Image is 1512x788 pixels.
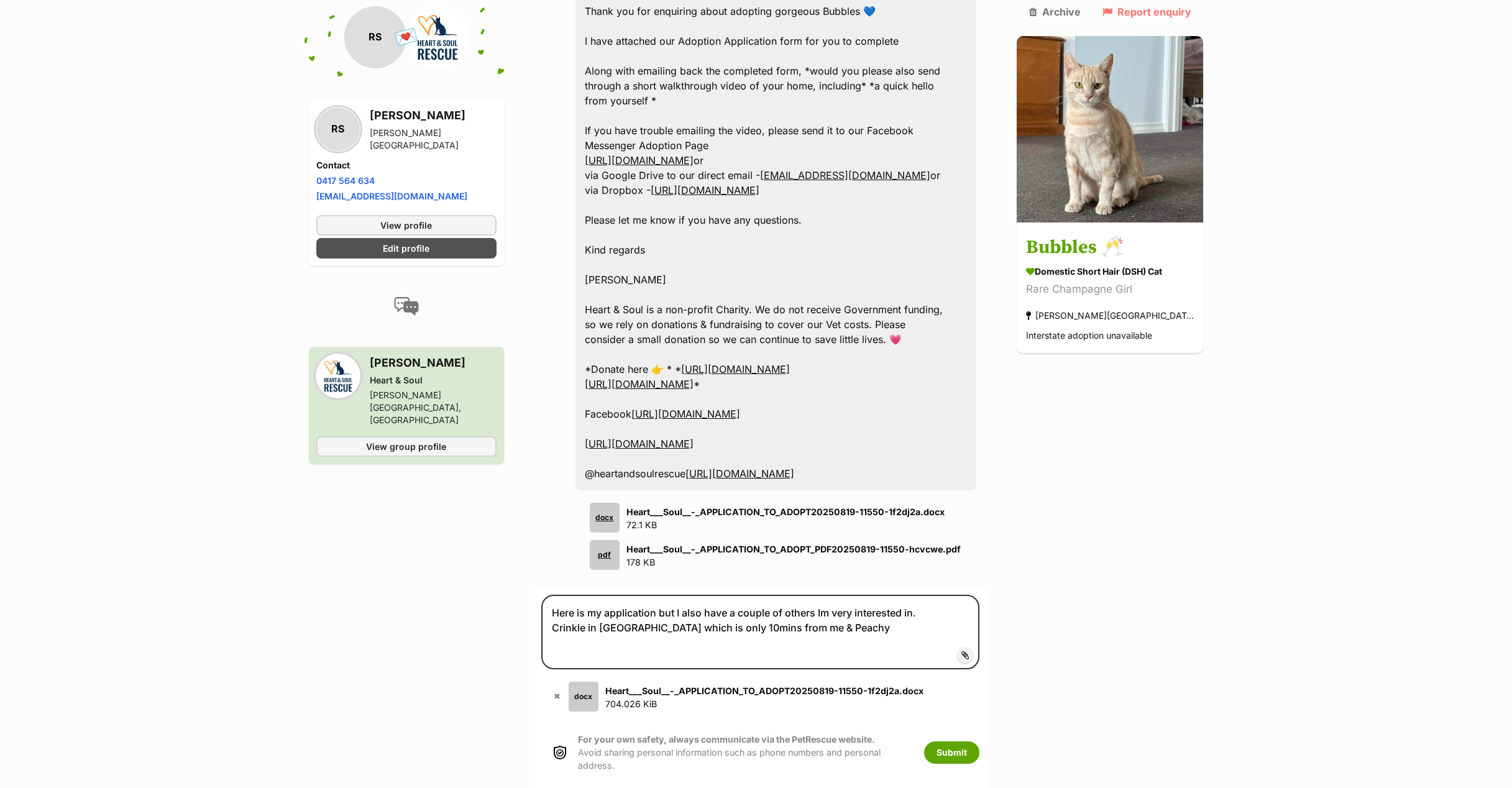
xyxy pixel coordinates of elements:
span: 178 KB [626,557,655,567]
div: [PERSON_NAME][GEOGRAPHIC_DATA], [GEOGRAPHIC_DATA] [1026,308,1194,324]
img: Heart & Soul profile pic [316,354,360,398]
a: docx [585,503,620,533]
span: View group profile [366,440,446,453]
a: Archive [1029,6,1081,17]
h3: Bubbles 🥂 [1026,234,1194,262]
div: Rare Champagne Girl [1026,282,1194,298]
a: [URL][DOMAIN_NAME] [681,363,790,375]
div: [PERSON_NAME][GEOGRAPHIC_DATA], [GEOGRAPHIC_DATA] [370,389,497,426]
a: [EMAIL_ADDRESS][DOMAIN_NAME] [316,191,467,201]
a: View group profile [316,436,497,457]
span: Interstate adoption unavailable [1026,331,1152,341]
a: [URL][DOMAIN_NAME] [585,378,694,390]
a: View profile [316,215,497,236]
a: pdf [585,540,620,570]
img: Heart & Soul profile pic [406,6,469,68]
a: [EMAIL_ADDRESS][DOMAIN_NAME] [760,169,930,181]
span: 704.026 KiB [605,699,657,709]
strong: Heart___Soul__-_APPLICATION_TO_ADOPT20250819-11550-1f2dj2a.docx [605,685,923,696]
strong: Heart___Soul__-_APPLICATION_TO_ADOPT20250819-11550-1f2dj2a.docx [626,506,945,517]
span: Edit profile [383,242,429,255]
a: [URL][DOMAIN_NAME] [585,154,694,167]
a: [URL][DOMAIN_NAME] [585,438,694,450]
h3: [PERSON_NAME] [370,107,497,124]
div: docx [569,682,598,712]
p: Avoid sharing personal information such as phone numbers and personal address. [578,733,912,772]
a: Edit profile [316,238,497,259]
div: docx [590,503,620,533]
img: conversation-icon-4a6f8262b818ee0b60e3300018af0b2d0b884aa5de6e9bcb8d3d4eeb1a70a7c4.svg [394,297,419,316]
img: Bubbles 🥂 [1017,36,1203,222]
strong: Heart___Soul__-_APPLICATION_TO_ADOPT_PDF20250819-11550-hcvcwe.pdf [626,544,961,554]
a: 0417 564 634 [316,175,375,186]
a: [URL][DOMAIN_NAME] [631,408,740,420]
h3: [PERSON_NAME] [370,354,497,372]
span: 72.1 KB [626,520,657,530]
a: [URL][DOMAIN_NAME] [685,467,794,480]
a: [URL][DOMAIN_NAME] [651,184,759,196]
div: RS [344,6,406,68]
button: Submit [924,741,979,764]
button: ✖ [551,690,564,703]
h4: Contact [316,159,497,172]
a: Report enquiry [1102,6,1191,17]
div: RS [316,108,360,151]
div: Heart & Soul [370,374,497,387]
strong: For your own safety, always communicate via the PetRescue website. [578,734,875,744]
span: 💌 [392,24,420,51]
div: [PERSON_NAME][GEOGRAPHIC_DATA] [370,127,497,152]
div: Domestic Short Hair (DSH) Cat [1026,265,1194,278]
a: Bubbles 🥂 Domestic Short Hair (DSH) Cat Rare Champagne Girl [PERSON_NAME][GEOGRAPHIC_DATA], [GEOG... [1017,225,1203,354]
span: View profile [380,219,432,232]
div: pdf [590,540,620,570]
